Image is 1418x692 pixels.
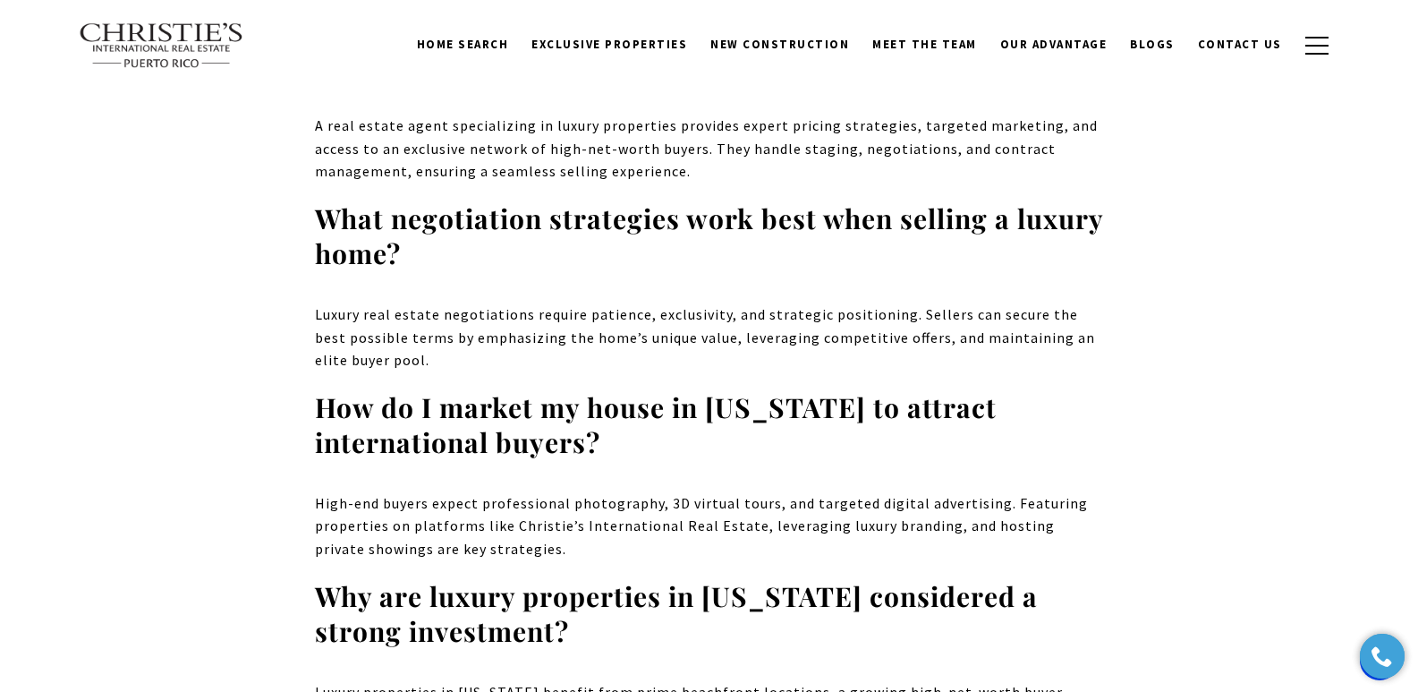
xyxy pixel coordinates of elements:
a: Meet the Team [861,28,989,62]
p: Luxury real estate negotiations require patience, exclusivity, and strategic positioning. Sellers... [315,303,1104,372]
a: New Construction [699,28,861,62]
a: Blogs [1118,28,1186,62]
span: Contact Us [1198,37,1282,52]
p: High-end buyers expect professional photography, 3D virtual tours, and targeted digital advertisi... [315,492,1104,561]
strong: Why are luxury properties in [US_STATE] considered a strong investment? [315,578,1038,649]
img: Christie's International Real Estate text transparent background [79,22,245,69]
strong: What negotiation strategies work best when selling a luxury home? [315,201,1103,271]
span: Exclusive Properties [531,37,687,52]
strong: How do I market my house in [US_STATE] to attract international buyers? [315,389,997,460]
span: Blogs [1130,37,1175,52]
span: Our Advantage [1000,37,1108,52]
a: Home Search [405,28,521,62]
p: A real estate agent specializing in luxury properties provides expert pricing strategies, targete... [315,115,1104,184]
span: New Construction [710,37,849,52]
a: Our Advantage [989,28,1119,62]
a: Exclusive Properties [520,28,699,62]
